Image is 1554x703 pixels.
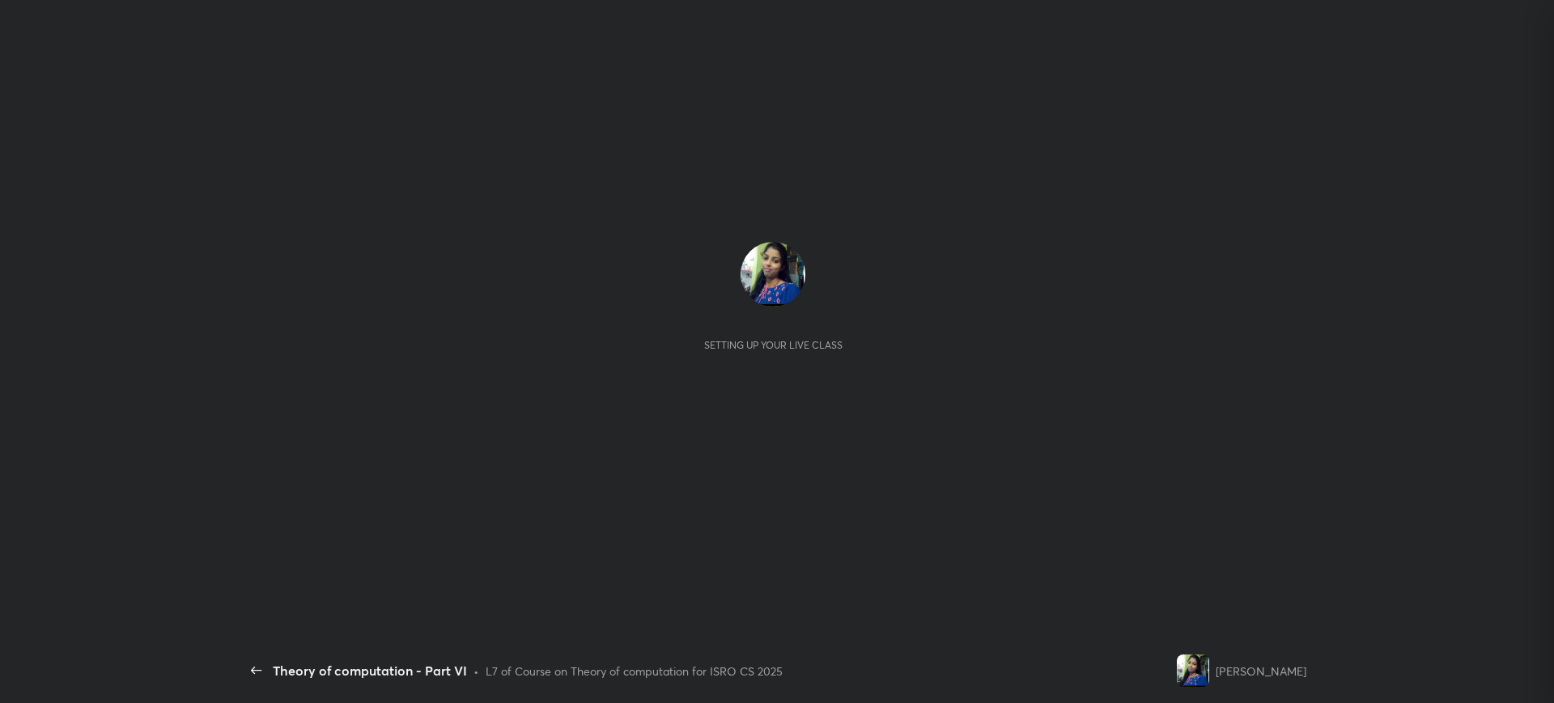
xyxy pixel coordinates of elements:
[741,242,805,307] img: 687005c0829143fea9909265324df1f4.png
[486,663,783,680] div: L7 of Course on Theory of computation for ISRO CS 2025
[473,663,479,680] div: •
[1216,663,1306,680] div: [PERSON_NAME]
[1177,654,1209,687] img: 687005c0829143fea9909265324df1f4.png
[704,339,843,351] div: Setting up your live class
[273,661,467,680] div: Theory of computation - Part VI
